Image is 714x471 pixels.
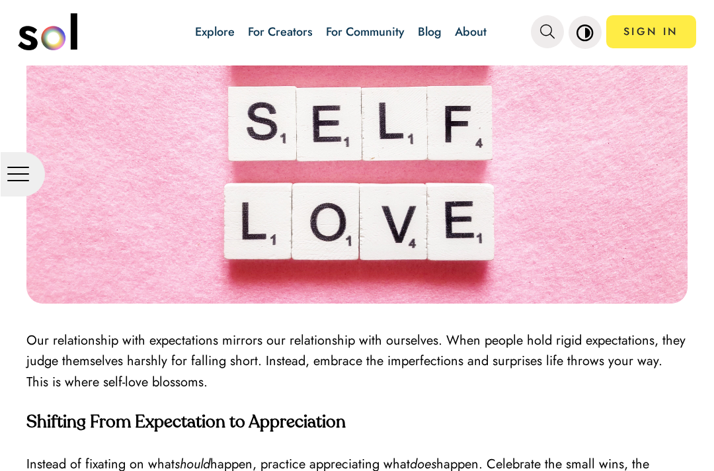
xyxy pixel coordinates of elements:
[326,23,405,40] a: For Community
[248,23,313,40] a: For Creators
[18,9,696,55] nav: main navigation
[26,331,686,391] span: Our relationship with expectations mirrors our relationship with ourselves. When people hold rigi...
[606,15,696,48] a: SIGN IN
[18,13,77,50] img: logo
[418,23,442,40] a: Blog
[26,414,346,431] strong: Shifting From Expectation to Appreciation
[455,23,487,40] a: About
[195,23,235,40] a: Explore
